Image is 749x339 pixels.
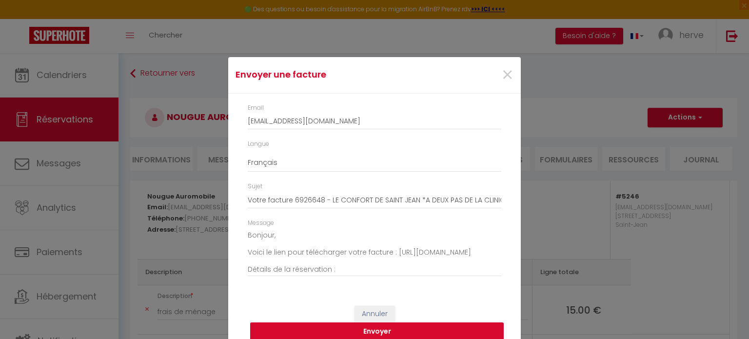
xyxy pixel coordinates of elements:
[355,306,395,322] button: Annuler
[248,219,274,228] label: Message
[248,103,264,113] label: Email
[501,60,513,90] span: ×
[501,65,513,86] button: Close
[236,68,416,81] h4: Envoyer une facture
[248,140,269,149] label: Langue
[248,182,262,191] label: Sujet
